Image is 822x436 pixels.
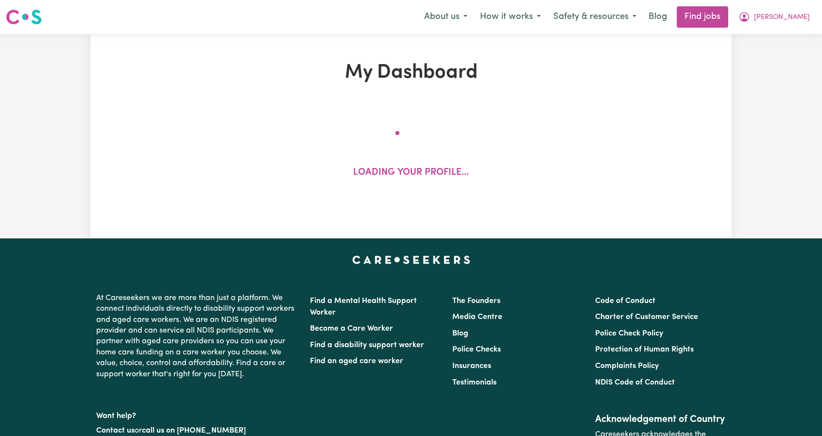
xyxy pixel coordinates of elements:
[452,297,500,305] a: The Founders
[6,8,42,26] img: Careseekers logo
[595,346,694,353] a: Protection of Human Rights
[418,7,474,27] button: About us
[96,407,298,421] p: Want help?
[474,7,547,27] button: How it works
[452,313,502,321] a: Media Centre
[595,379,675,386] a: NDIS Code of Conduct
[733,374,752,393] iframe: Close message
[310,297,417,317] a: Find a Mental Health Support Worker
[643,6,673,28] a: Blog
[310,341,424,349] a: Find a disability support worker
[595,313,698,321] a: Charter of Customer Service
[6,6,42,28] a: Careseekers logo
[352,256,470,264] a: Careseekers home page
[203,61,619,84] h1: My Dashboard
[595,297,655,305] a: Code of Conduct
[452,346,501,353] a: Police Checks
[310,357,403,365] a: Find an aged care worker
[754,12,810,23] span: [PERSON_NAME]
[677,6,728,28] a: Find jobs
[452,330,468,337] a: Blog
[452,379,497,386] a: Testimonials
[452,362,491,370] a: Insurances
[310,325,393,333] a: Become a Care Worker
[96,289,298,384] p: At Careseekers we are more than just a platform. We connect individuals directly to disability su...
[595,414,726,425] h2: Acknowledgement of Country
[142,427,246,435] a: call us on [PHONE_NUMBER]
[732,7,816,27] button: My Account
[595,362,659,370] a: Complaints Policy
[353,166,469,180] p: Loading your profile...
[96,427,135,435] a: Contact us
[547,7,643,27] button: Safety & resources
[783,397,814,428] iframe: Button to launch messaging window
[595,330,663,337] a: Police Check Policy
